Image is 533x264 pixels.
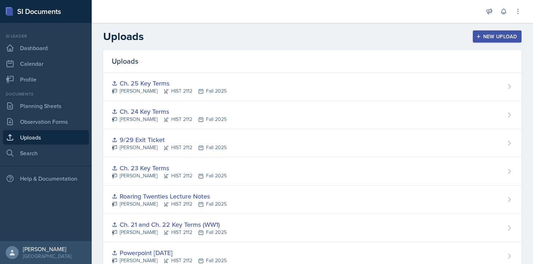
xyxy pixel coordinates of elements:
[112,200,227,208] div: [PERSON_NAME] HIST 2112 Fall 2025
[473,30,522,43] button: New Upload
[3,33,89,39] div: Si leader
[112,172,227,180] div: [PERSON_NAME] HIST 2112 Fall 2025
[103,129,522,157] a: 9/29 Exit Ticket [PERSON_NAME]HIST 2112Fall 2025
[103,214,522,242] a: Ch. 21 and Ch. 22 Key Terms (WW1) [PERSON_NAME]HIST 2112Fall 2025
[112,87,227,95] div: [PERSON_NAME] HIST 2112 Fall 2025
[3,114,89,129] a: Observation Forms
[3,91,89,97] div: Documents
[3,171,89,186] div: Help & Documentation
[103,30,144,43] h2: Uploads
[103,50,522,73] div: Uploads
[3,72,89,87] a: Profile
[3,130,89,145] a: Uploads
[3,146,89,160] a: Search
[3,41,89,55] a: Dashboard
[112,191,227,201] div: Roaring Twenties Lecture Notes
[103,101,522,129] a: Ch. 24 Key Terms [PERSON_NAME]HIST 2112Fall 2025
[112,107,227,116] div: Ch. 24 Key Terms
[23,253,71,260] div: [GEOGRAPHIC_DATA]
[23,245,71,253] div: [PERSON_NAME]
[477,34,517,39] div: New Upload
[103,157,522,186] a: Ch. 23 Key Terms [PERSON_NAME]HIST 2112Fall 2025
[3,99,89,113] a: Planning Sheets
[112,116,227,123] div: [PERSON_NAME] HIST 2112 Fall 2025
[112,144,227,151] div: [PERSON_NAME] HIST 2112 Fall 2025
[112,220,227,229] div: Ch. 21 and Ch. 22 Key Terms (WW1)
[112,135,227,145] div: 9/29 Exit Ticket
[112,229,227,236] div: [PERSON_NAME] HIST 2112 Fall 2025
[103,73,522,101] a: Ch. 25 Key Terms [PERSON_NAME]HIST 2112Fall 2025
[103,186,522,214] a: Roaring Twenties Lecture Notes [PERSON_NAME]HIST 2112Fall 2025
[112,163,227,173] div: Ch. 23 Key Terms
[112,248,227,258] div: Powerpoint [DATE]
[3,57,89,71] a: Calendar
[112,78,227,88] div: Ch. 25 Key Terms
